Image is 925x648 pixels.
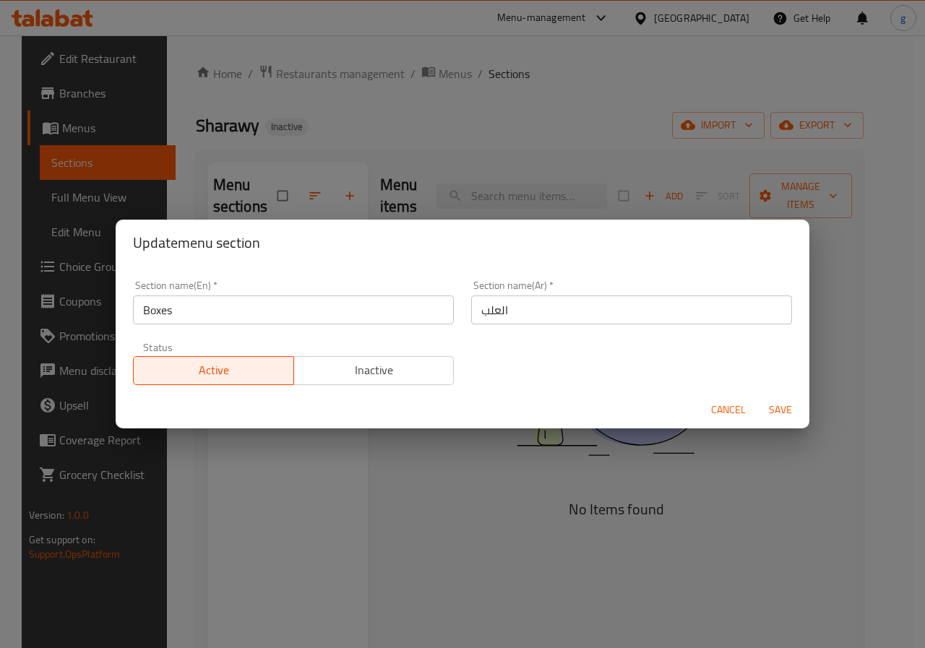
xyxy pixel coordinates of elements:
[471,295,792,324] input: Please enter section name(ar)
[300,360,449,381] span: Inactive
[293,356,455,385] button: Inactive
[711,401,746,419] span: Cancel
[133,356,294,385] button: Active
[757,397,804,423] button: Save
[705,397,752,423] button: Cancel
[139,360,288,381] span: Active
[133,231,792,254] h2: Update menu section
[133,295,454,324] input: Please enter section name(en)
[763,401,798,419] span: Save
